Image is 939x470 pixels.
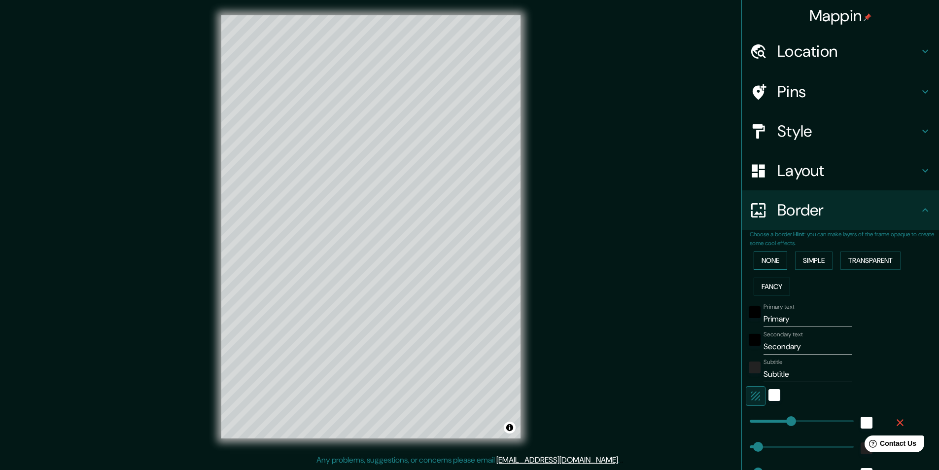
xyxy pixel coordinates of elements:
[777,41,919,61] h4: Location
[742,111,939,151] div: Style
[809,6,872,26] h4: Mappin
[764,303,794,311] label: Primary text
[861,417,872,429] button: white
[795,252,833,270] button: Simple
[851,432,928,459] iframe: Help widget launcher
[864,13,871,21] img: pin-icon.png
[750,230,939,248] p: Choose a border. : you can make layers of the frame opaque to create some cool effects.
[764,358,783,366] label: Subtitle
[764,330,803,339] label: Secondary text
[742,32,939,71] div: Location
[777,82,919,102] h4: Pins
[754,278,790,296] button: Fancy
[793,230,804,238] b: Hint
[621,454,623,466] div: .
[620,454,621,466] div: .
[742,190,939,230] div: Border
[754,252,787,270] button: None
[749,362,761,373] button: color-222222
[749,334,761,346] button: black
[504,422,516,434] button: Toggle attribution
[316,454,620,466] p: Any problems, suggestions, or concerns please email .
[742,72,939,111] div: Pins
[768,389,780,401] button: white
[742,151,939,190] div: Layout
[777,161,919,181] h4: Layout
[840,252,901,270] button: Transparent
[777,121,919,141] h4: Style
[496,455,618,465] a: [EMAIL_ADDRESS][DOMAIN_NAME]
[749,306,761,318] button: black
[777,200,919,220] h4: Border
